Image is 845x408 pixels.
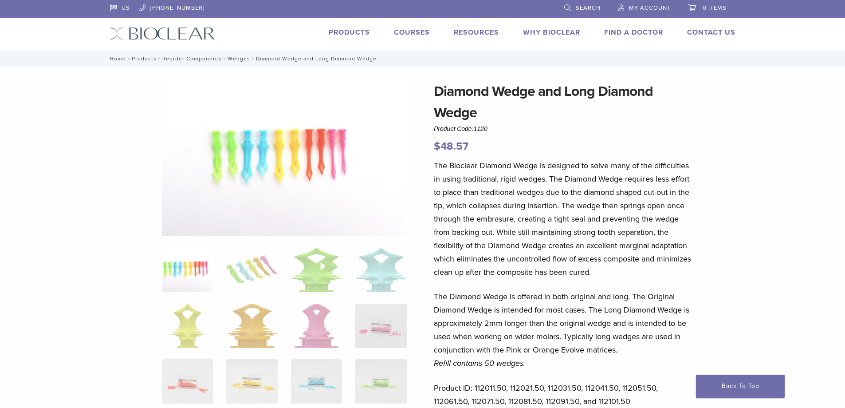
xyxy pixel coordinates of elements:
a: Contact Us [687,28,735,37]
img: Diamond Wedge and Long Diamond Wedge - Image 11 [291,359,342,404]
img: Diamond Wedge and Long Diamond Wedge - Image 6 [228,304,277,348]
span: 1120 [474,125,487,132]
span: Search [576,4,601,12]
a: Wedges [228,55,250,62]
img: Bioclear [110,27,215,40]
img: Diamond Wedge and Long Diamond Wedge - Image 10 [226,359,277,404]
a: Courses [394,28,430,37]
img: Diamond Wedge and Long Diamond Wedge - Image 3 [291,248,342,292]
span: 0 items [703,4,727,12]
p: The Bioclear Diamond Wedge is designed to solve many of the difficulties in using traditional, ri... [434,159,695,279]
a: Reorder Components [162,55,222,62]
span: Product Code: [434,125,487,132]
a: Resources [454,28,499,37]
img: Diamond Wedge and Long Diamond Wedge - Image 8 [355,304,406,348]
em: Refill contains 50 wedges. [434,358,525,368]
bdi: 48.57 [434,140,468,153]
a: Products [329,28,370,37]
a: Back To Top [696,375,785,398]
img: Diamond Wedge and Long Diamond Wedge - Image 4 [355,248,406,292]
h1: Diamond Wedge and Long Diamond Wedge [434,81,695,123]
img: Diamond Wedge and Long Diamond Wedge - Image 7 [295,304,338,348]
a: Why Bioclear [523,28,580,37]
img: Diamond Wedge and Long Diamond Wedge - Image 5 [172,304,204,348]
span: $ [434,140,440,153]
p: Product ID: 112011.50, 112021.50, 112031.50, 112041.50, 112051.50, 112061.50, 112071.50, 112081.5... [434,381,695,408]
span: / [222,56,228,61]
span: / [157,56,162,61]
nav: Diamond Wedge and Long Diamond Wedge [103,51,742,67]
a: Find A Doctor [604,28,663,37]
span: / [250,56,256,61]
img: DSC_0187_v3-1920x1218-1.png [162,81,407,236]
a: Products [132,55,157,62]
p: The Diamond Wedge is offered in both original and long. The Original Diamond Wedge is intended fo... [434,290,695,370]
img: Diamond Wedge and Long Diamond Wedge - Image 2 [226,248,277,292]
a: Home [107,55,126,62]
span: / [126,56,132,61]
span: My Account [629,4,671,12]
img: Diamond Wedge and Long Diamond Wedge - Image 9 [162,359,213,404]
img: Diamond Wedge and Long Diamond Wedge - Image 12 [355,359,406,404]
img: DSC_0187_v3-1920x1218-1-324x324.png [162,248,213,292]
